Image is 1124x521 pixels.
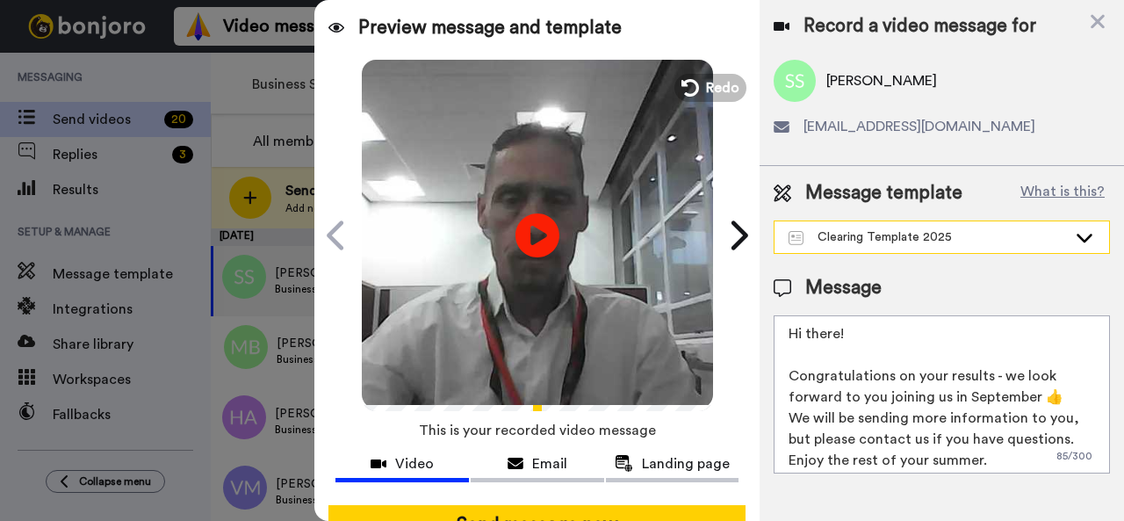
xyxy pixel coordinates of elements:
[789,228,1067,246] div: Clearing Template 2025
[395,453,434,474] span: Video
[774,315,1110,474] textarea: Hi there! Congratulations on your results - we look forward to you joining us in September 👍 We w...
[789,231,803,245] img: Message-temps.svg
[642,453,730,474] span: Landing page
[419,411,656,450] span: This is your recorded video message
[803,116,1035,137] span: [EMAIL_ADDRESS][DOMAIN_NAME]
[805,180,962,206] span: Message template
[1015,180,1110,206] button: What is this?
[805,275,882,301] span: Message
[532,453,567,474] span: Email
